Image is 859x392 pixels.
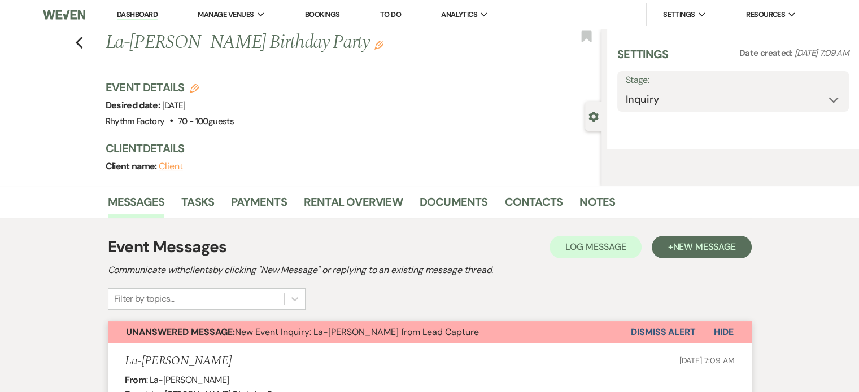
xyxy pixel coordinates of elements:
button: Hide [696,321,752,343]
a: Dashboard [117,10,158,20]
button: Unanswered Message:New Event Inquiry: La-[PERSON_NAME] from Lead Capture [108,321,631,343]
button: Dismiss Alert [631,321,696,343]
h3: Client Details [106,140,590,156]
h2: Communicate with clients by clicking "New Message" or replying to an existing message thread. [108,263,752,277]
a: Payments [231,193,287,218]
a: Bookings [305,10,340,19]
span: New Message [673,241,735,253]
button: Close lead details [588,111,599,121]
span: Desired date: [106,99,162,111]
span: Analytics [441,9,477,20]
strong: Unanswered Message: [126,326,235,338]
span: [DATE] 7:09 AM [795,47,849,59]
b: From [125,374,146,386]
button: Edit [374,39,383,50]
span: Rhythm Factory [106,116,165,127]
a: Tasks [181,193,214,218]
img: Weven Logo [43,3,85,27]
span: Settings [663,9,695,20]
a: Documents [420,193,488,218]
h1: La-[PERSON_NAME] Birthday Party [106,29,498,56]
span: Date created: [739,47,795,59]
a: Rental Overview [304,193,403,218]
h3: Event Details [106,80,234,95]
span: [DATE] 7:09 AM [679,355,734,365]
a: Notes [579,193,615,218]
span: Manage Venues [198,9,254,20]
span: Resources [746,9,785,20]
span: New Event Inquiry: La-[PERSON_NAME] from Lead Capture [126,326,479,338]
span: [DATE] [162,100,186,111]
button: Client [159,162,183,171]
a: Contacts [505,193,563,218]
button: +New Message [652,236,751,258]
span: 70 - 100 guests [178,116,234,127]
h1: Event Messages [108,235,227,259]
span: Client name: [106,160,159,172]
label: Stage: [626,72,840,89]
span: Hide [714,326,734,338]
button: Log Message [550,236,642,258]
div: Filter by topics... [114,292,175,306]
span: Log Message [565,241,626,253]
h3: Settings [617,46,669,71]
h5: La-[PERSON_NAME] [125,354,232,368]
a: Messages [108,193,165,218]
a: To Do [380,10,401,19]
